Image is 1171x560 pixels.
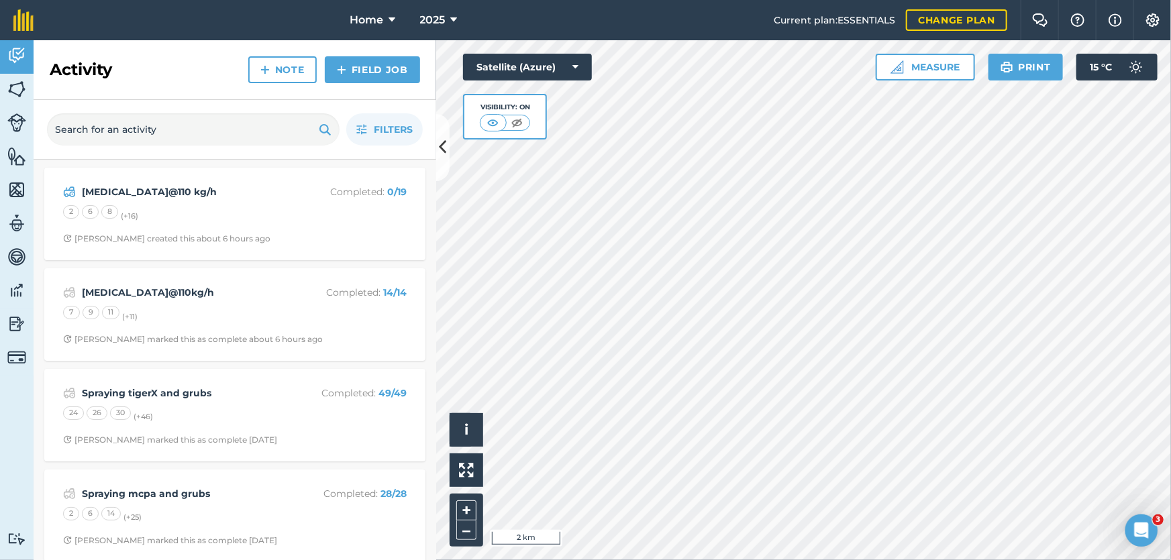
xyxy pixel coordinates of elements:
[82,205,99,219] div: 6
[121,211,138,221] small: (+ 16 )
[7,280,26,300] img: svg+xml;base64,PD94bWwgdmVyc2lvbj0iMS4wIiBlbmNvZGluZz0idXRmLTgiPz4KPCEtLSBHZW5lcmF0b3I6IEFkb2JlIE...
[7,213,26,233] img: svg+xml;base64,PD94bWwgdmVyc2lvbj0iMS4wIiBlbmNvZGluZz0idXRmLTgiPz4KPCEtLSBHZW5lcmF0b3I6IEFkb2JlIE...
[463,54,592,80] button: Satellite (Azure)
[1125,514,1158,547] iframe: Intercom live chat
[83,306,99,319] div: 9
[1076,54,1158,80] button: 15 °C
[420,12,446,28] span: 2025
[110,406,131,420] div: 30
[63,184,76,200] img: svg+xml;base64,PD94bWwgdmVyc2lvbj0iMS4wIiBlbmNvZGluZz0idXRmLTgiPz4KPCEtLSBHZW5lcmF0b3I6IEFkb2JlIE...
[52,276,417,353] a: [MEDICAL_DATA]@110kg/hCompleted: 14/147911(+11)Clock with arrow pointing clockwise[PERSON_NAME] m...
[774,13,895,27] span: Current plan : ESSENTIALS
[63,435,72,444] img: Clock with arrow pointing clockwise
[82,285,295,300] strong: [MEDICAL_DATA]@110kg/h
[101,205,118,219] div: 8
[63,334,323,345] div: [PERSON_NAME] marked this as complete about 6 hours ago
[988,54,1064,80] button: Print
[122,312,138,321] small: (+ 11 )
[509,116,525,129] img: svg+xml;base64,PHN2ZyB4bWxucz0iaHR0cDovL3d3dy53My5vcmcvMjAwMC9zdmciIHdpZHRoPSI1MCIgaGVpZ2h0PSI0MC...
[63,486,76,502] img: svg+xml;base64,PD94bWwgdmVyc2lvbj0iMS4wIiBlbmNvZGluZz0idXRmLTgiPz4KPCEtLSBHZW5lcmF0b3I6IEFkb2JlIE...
[63,233,270,244] div: [PERSON_NAME] created this about 6 hours ago
[319,121,332,137] img: svg+xml;base64,PHN2ZyB4bWxucz0iaHR0cDovL3d3dy53My5vcmcvMjAwMC9zdmciIHdpZHRoPSIxOSIgaGVpZ2h0PSIyNC...
[387,186,407,198] strong: 0 / 19
[50,59,112,80] h2: Activity
[1090,54,1112,80] span: 15 ° C
[13,9,34,31] img: fieldmargin Logo
[7,46,26,66] img: svg+xml;base64,PD94bWwgdmVyc2lvbj0iMS4wIiBlbmNvZGluZz0idXRmLTgiPz4KPCEtLSBHZW5lcmF0b3I6IEFkb2JlIE...
[63,385,76,401] img: svg+xml;base64,PD94bWwgdmVyc2lvbj0iMS4wIiBlbmNvZGluZz0idXRmLTgiPz4KPCEtLSBHZW5lcmF0b3I6IEFkb2JlIE...
[380,488,407,500] strong: 28 / 28
[101,507,121,520] div: 14
[456,520,476,540] button: –
[102,306,119,319] div: 11
[7,533,26,545] img: svg+xml;base64,PD94bWwgdmVyc2lvbj0iMS4wIiBlbmNvZGluZz0idXRmLTgiPz4KPCEtLSBHZW5lcmF0b3I6IEFkb2JlIE...
[134,412,153,422] small: (+ 46 )
[248,56,317,83] a: Note
[63,536,72,545] img: Clock with arrow pointing clockwise
[1109,12,1122,28] img: svg+xml;base64,PHN2ZyB4bWxucz0iaHR0cDovL3d3dy53My5vcmcvMjAwMC9zdmciIHdpZHRoPSIxNyIgaGVpZ2h0PSIxNy...
[82,486,295,501] strong: Spraying mcpa and grubs
[890,60,904,74] img: Ruler icon
[63,507,79,520] div: 2
[52,377,417,453] a: Spraying tigerX and grubsCompleted: 49/49242630(+46)Clock with arrow pointing clockwise[PERSON_NA...
[1032,13,1048,27] img: Two speech bubbles overlapping with the left bubble in the forefront
[450,413,483,447] button: i
[63,535,277,546] div: [PERSON_NAME] marked this as complete [DATE]
[260,62,270,78] img: svg+xml;base64,PHN2ZyB4bWxucz0iaHR0cDovL3d3dy53My5vcmcvMjAwMC9zdmciIHdpZHRoPSIxNCIgaGVpZ2h0PSIyNC...
[876,54,975,80] button: Measure
[87,406,107,420] div: 26
[346,113,423,146] button: Filters
[1070,13,1086,27] img: A question mark icon
[350,12,384,28] span: Home
[1123,54,1150,80] img: svg+xml;base64,PD94bWwgdmVyc2lvbj0iMS4wIiBlbmNvZGluZz0idXRmLTgiPz4KPCEtLSBHZW5lcmF0b3I6IEFkb2JlIE...
[1153,514,1164,525] span: 3
[63,284,76,300] img: svg+xml;base64,PD94bWwgdmVyc2lvbj0iMS4wIiBlbmNvZGluZz0idXRmLTgiPz4KPCEtLSBHZW5lcmF0b3I6IEFkb2JlIE...
[7,348,26,367] img: svg+xml;base64,PD94bWwgdmVyc2lvbj0iMS4wIiBlbmNvZGluZz0idXRmLTgiPz4KPCEtLSBHZW5lcmF0b3I6IEFkb2JlIE...
[82,507,99,520] div: 6
[300,386,407,400] p: Completed :
[337,62,346,78] img: svg+xml;base64,PHN2ZyB4bWxucz0iaHR0cDovL3d3dy53My5vcmcvMjAwMC9zdmciIHdpZHRoPSIxNCIgaGVpZ2h0PSIyNC...
[82,386,295,400] strong: Spraying tigerX and grubs
[63,234,72,243] img: Clock with arrow pointing clockwise
[7,180,26,200] img: svg+xml;base64,PHN2ZyB4bWxucz0iaHR0cDovL3d3dy53My5vcmcvMjAwMC9zdmciIHdpZHRoPSI1NiIgaGVpZ2h0PSI2MC...
[480,102,531,113] div: Visibility: On
[63,335,72,343] img: Clock with arrow pointing clockwise
[459,463,474,478] img: Four arrows, one pointing top left, one top right, one bottom right and the last bottom left
[63,406,84,420] div: 24
[464,421,468,438] span: i
[906,9,1007,31] a: Change plan
[300,285,407,300] p: Completed :
[123,513,142,522] small: (+ 25 )
[7,113,26,132] img: svg+xml;base64,PD94bWwgdmVyc2lvbj0iMS4wIiBlbmNvZGluZz0idXRmLTgiPz4KPCEtLSBHZW5lcmF0b3I6IEFkb2JlIE...
[485,116,501,129] img: svg+xml;base64,PHN2ZyB4bWxucz0iaHR0cDovL3d3dy53My5vcmcvMjAwMC9zdmciIHdpZHRoPSI1MCIgaGVpZ2h0PSI0MC...
[7,314,26,334] img: svg+xml;base64,PD94bWwgdmVyc2lvbj0iMS4wIiBlbmNvZGluZz0idXRmLTgiPz4KPCEtLSBHZW5lcmF0b3I6IEFkb2JlIE...
[7,247,26,267] img: svg+xml;base64,PD94bWwgdmVyc2lvbj0iMS4wIiBlbmNvZGluZz0idXRmLTgiPz4KPCEtLSBHZW5lcmF0b3I6IEFkb2JlIE...
[7,146,26,166] img: svg+xml;base64,PHN2ZyB4bWxucz0iaHR0cDovL3d3dy53My5vcmcvMjAwMC9zdmciIHdpZHRoPSI1NiIgaGVpZ2h0PSI2MC...
[456,500,476,520] button: +
[374,122,413,137] span: Filters
[383,286,407,298] strong: 14 / 14
[300,184,407,199] p: Completed :
[82,184,295,199] strong: [MEDICAL_DATA]@110 kg/h
[63,435,277,445] div: [PERSON_NAME] marked this as complete [DATE]
[63,205,79,219] div: 2
[378,387,407,399] strong: 49 / 49
[52,478,417,554] a: Spraying mcpa and grubsCompleted: 28/282614(+25)Clock with arrow pointing clockwise[PERSON_NAME] ...
[300,486,407,501] p: Completed :
[1145,13,1161,27] img: A cog icon
[7,79,26,99] img: svg+xml;base64,PHN2ZyB4bWxucz0iaHR0cDovL3d3dy53My5vcmcvMjAwMC9zdmciIHdpZHRoPSI1NiIgaGVpZ2h0PSI2MC...
[325,56,420,83] a: Field Job
[52,176,417,252] a: [MEDICAL_DATA]@110 kg/hCompleted: 0/19268(+16)Clock with arrow pointing clockwise[PERSON_NAME] cr...
[1001,59,1013,75] img: svg+xml;base64,PHN2ZyB4bWxucz0iaHR0cDovL3d3dy53My5vcmcvMjAwMC9zdmciIHdpZHRoPSIxOSIgaGVpZ2h0PSIyNC...
[47,113,340,146] input: Search for an activity
[63,306,80,319] div: 7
